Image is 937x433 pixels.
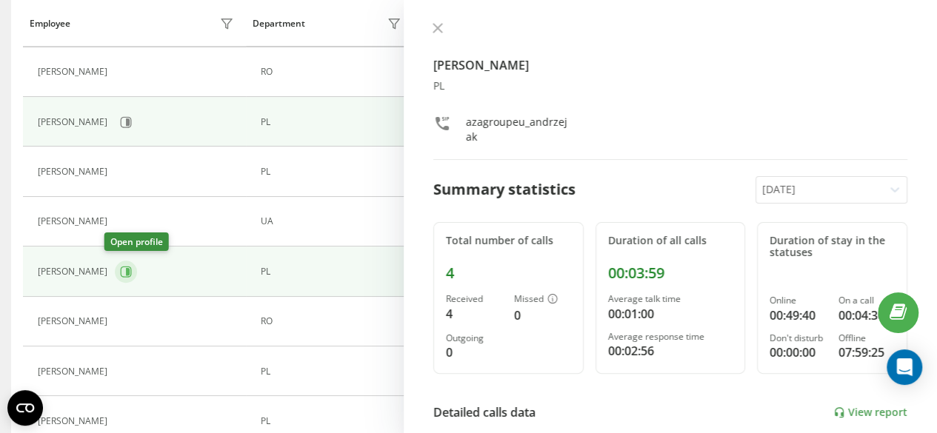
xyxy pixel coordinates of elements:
[38,167,111,177] div: [PERSON_NAME]
[608,305,733,323] div: 00:01:00
[38,416,111,426] div: [PERSON_NAME]
[261,316,405,326] div: RO
[838,333,895,343] div: Offline
[38,216,111,226] div: [PERSON_NAME]
[38,316,111,326] div: [PERSON_NAME]
[608,294,733,304] div: Average talk time
[608,264,733,282] div: 00:03:59
[838,306,895,324] div: 00:04:30
[7,390,43,426] button: Open CMP widget
[770,333,826,343] div: Don't disturb
[104,232,169,251] div: Open profile
[770,235,895,260] div: Duration of stay in the statuses
[253,19,305,29] div: Department
[261,366,405,377] div: PL
[261,266,405,277] div: PL
[446,235,571,247] div: Total number of calls
[433,56,907,74] h4: [PERSON_NAME]
[38,117,111,127] div: [PERSON_NAME]
[446,264,571,282] div: 4
[261,67,405,77] div: RO
[608,342,733,360] div: 00:02:56
[261,416,405,426] div: PL
[838,295,895,306] div: On a call
[446,294,502,304] div: Received
[38,266,111,277] div: [PERSON_NAME]
[38,67,111,77] div: [PERSON_NAME]
[446,343,502,361] div: 0
[38,366,111,377] div: [PERSON_NAME]
[770,295,826,306] div: Online
[433,403,536,421] div: Detailed calls data
[433,178,576,201] div: Summary statistics
[433,80,907,93] div: PL
[608,332,733,342] div: Average response time
[446,333,502,343] div: Outgoing
[466,115,572,144] div: azagroupeu_andrzejak
[261,216,405,226] div: UA
[30,19,70,29] div: Employee
[446,305,502,323] div: 4
[261,167,405,177] div: PL
[514,294,570,306] div: Missed
[833,406,907,419] a: View report
[608,235,733,247] div: Duration of all calls
[770,306,826,324] div: 00:49:40
[261,117,405,127] div: PL
[514,306,570,324] div: 0
[887,349,922,385] div: Open Intercom Messenger
[770,343,826,361] div: 00:00:00
[838,343,895,361] div: 07:59:25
